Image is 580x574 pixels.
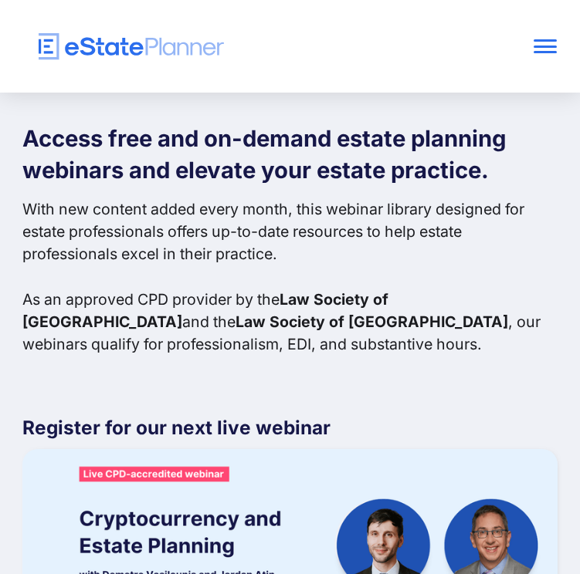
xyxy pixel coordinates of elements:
[236,312,508,331] strong: Law Society of [GEOGRAPHIC_DATA]
[22,290,388,331] strong: Law Society of [GEOGRAPHIC_DATA]
[22,198,558,356] p: With new content added every month, this webinar library designed for estate professionals offers...
[23,33,450,60] a: home
[22,414,558,448] p: Register for our next live webinar
[22,123,558,187] h1: Access free and on-demand estate planning webinars and elevate your estate practice.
